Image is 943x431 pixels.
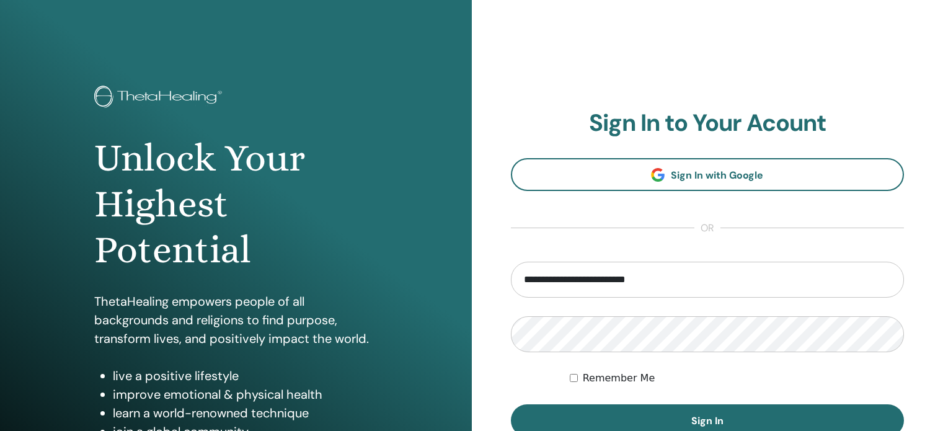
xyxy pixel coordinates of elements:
h2: Sign In to Your Acount [511,109,905,138]
span: Sign In with Google [671,169,763,182]
li: learn a world-renowned technique [113,404,378,422]
li: improve emotional & physical health [113,385,378,404]
a: Sign In with Google [511,158,905,191]
h1: Unlock Your Highest Potential [94,135,378,273]
li: live a positive lifestyle [113,367,378,385]
span: Sign In [691,414,724,427]
label: Remember Me [583,371,655,386]
span: or [694,221,720,236]
div: Keep me authenticated indefinitely or until I manually logout [570,371,904,386]
p: ThetaHealing empowers people of all backgrounds and religions to find purpose, transform lives, a... [94,292,378,348]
